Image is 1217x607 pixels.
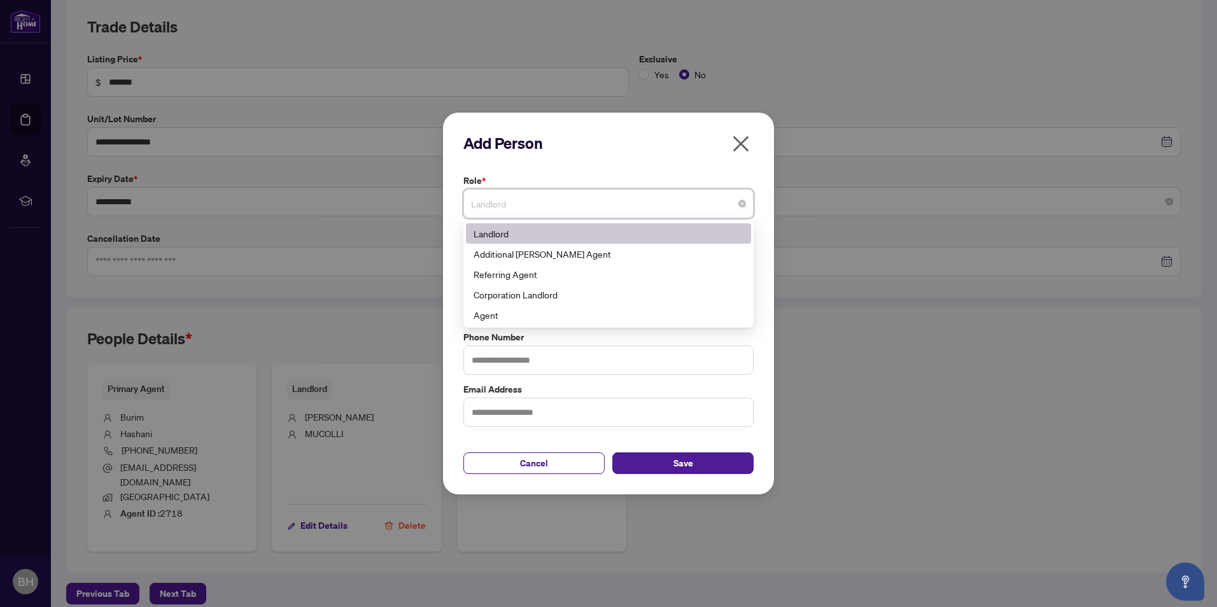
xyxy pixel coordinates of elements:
div: Additional [PERSON_NAME] Agent [474,247,743,261]
label: Role [463,174,754,188]
span: Cancel [520,453,548,473]
h2: Add Person [463,133,754,153]
div: Landlord [474,227,743,241]
div: Agent [474,308,743,322]
div: Referring Agent [466,264,751,284]
div: Referring Agent [474,267,743,281]
span: Landlord [471,192,746,216]
span: close-circle [738,200,746,207]
button: Cancel [463,452,605,474]
div: Corporation Landlord [466,284,751,305]
label: Email Address [463,382,754,396]
div: Agent [466,305,751,325]
div: Additional RAHR Agent [466,244,751,264]
span: Save [673,453,693,473]
div: Landlord [466,223,751,244]
label: Phone Number [463,330,754,344]
div: Corporation Landlord [474,288,743,302]
span: close [731,134,751,154]
button: Save [612,452,754,474]
button: Open asap [1166,562,1204,601]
